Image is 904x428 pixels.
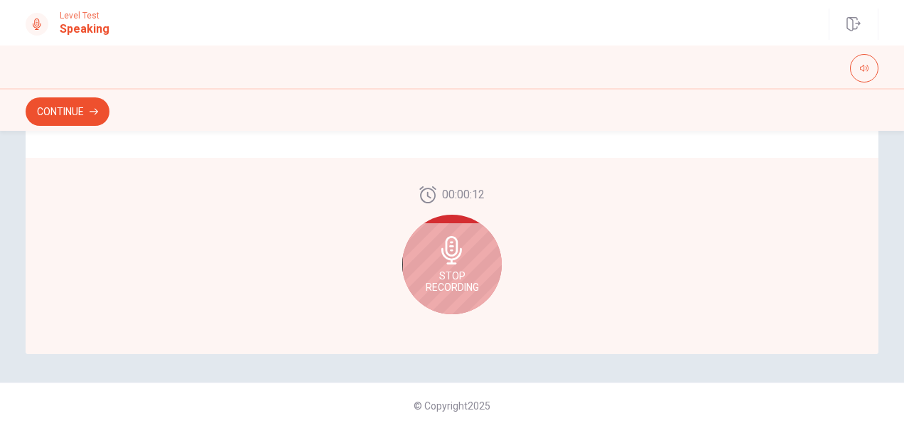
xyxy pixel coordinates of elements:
[26,97,109,126] button: Continue
[60,21,109,38] h1: Speaking
[426,270,479,293] span: Stop Recording
[442,186,485,203] span: 00:00:12
[60,11,109,21] span: Level Test
[402,215,502,314] div: Stop Recording
[414,400,490,412] span: © Copyright 2025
